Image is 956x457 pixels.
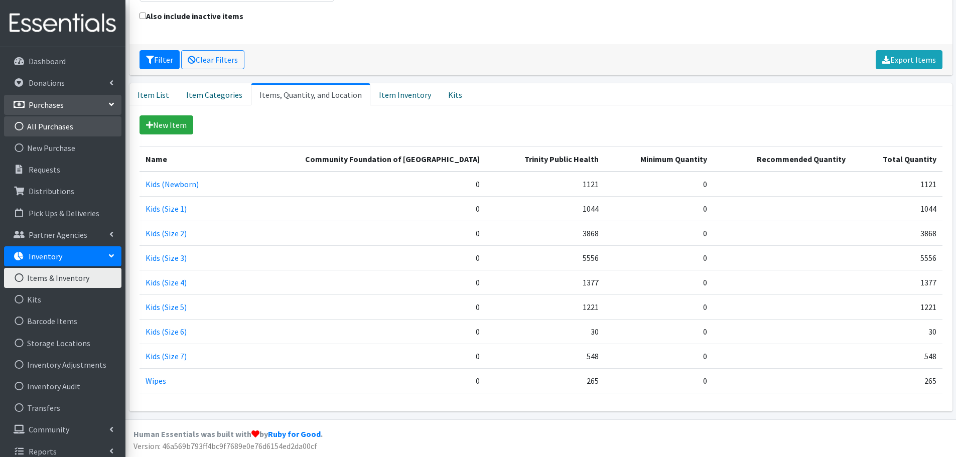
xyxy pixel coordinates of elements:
td: 3868 [852,221,942,245]
a: Clear Filters [181,50,244,69]
td: 0 [605,245,713,270]
th: Minimum Quantity [605,146,713,172]
a: New Purchase [4,138,121,158]
td: 0 [605,172,713,197]
p: Donations [29,78,65,88]
strong: Human Essentials was built with by . [133,429,323,439]
a: Kids (Size 6) [146,327,187,337]
td: 1377 [852,270,942,294]
td: 0 [605,368,713,393]
td: 1221 [852,294,942,319]
a: Inventory Adjustments [4,355,121,375]
p: Partner Agencies [29,230,87,240]
td: 0 [229,319,486,344]
a: Community [4,419,121,439]
th: Recommended Quantity [713,146,852,172]
p: Dashboard [29,56,66,66]
a: Barcode Items [4,311,121,331]
a: Kits [440,83,471,105]
p: Community [29,424,69,434]
th: Trinity Public Health [486,146,605,172]
span: Version: 46a569b793ff4bc9f7689e0e76d6154ed2da00cf [133,441,317,451]
td: 5556 [486,245,605,270]
td: 1121 [852,172,942,197]
td: 1377 [486,270,605,294]
a: Wipes [146,376,166,386]
td: 0 [229,172,486,197]
input: Also include inactive items [140,13,146,19]
p: Pick Ups & Deliveries [29,208,99,218]
a: Item Categories [178,83,251,105]
td: 3868 [486,221,605,245]
a: Kids (Size 1) [146,204,187,214]
td: 548 [852,344,942,368]
td: 0 [229,270,486,294]
a: Kids (Size 3) [146,253,187,263]
td: 0 [229,344,486,368]
a: Kids (Size 5) [146,302,187,312]
p: Distributions [29,186,74,196]
td: 0 [229,245,486,270]
th: Community Foundation of [GEOGRAPHIC_DATA] [229,146,486,172]
td: 265 [486,368,605,393]
a: Ruby for Good [268,429,321,439]
a: Transfers [4,398,121,418]
td: 1044 [852,196,942,221]
td: 0 [605,221,713,245]
a: Inventory Audit [4,376,121,396]
td: 0 [229,196,486,221]
td: 0 [605,319,713,344]
th: Name [140,146,229,172]
a: Kids (Size 7) [146,351,187,361]
a: Requests [4,160,121,180]
button: Filter [140,50,180,69]
a: Partner Agencies [4,225,121,245]
td: 30 [852,319,942,344]
td: 5556 [852,245,942,270]
label: Also include inactive items [140,10,243,22]
a: Donations [4,73,121,93]
td: 0 [229,294,486,319]
a: Items, Quantity, and Location [251,83,370,105]
td: 548 [486,344,605,368]
a: Item List [129,83,178,105]
td: 0 [229,221,486,245]
a: Kids (Size 2) [146,228,187,238]
p: Purchases [29,100,64,110]
td: 0 [605,196,713,221]
a: Pick Ups & Deliveries [4,203,121,223]
a: Kids (Newborn) [146,179,199,189]
a: Distributions [4,181,121,201]
td: 0 [229,368,486,393]
td: 0 [605,270,713,294]
p: Inventory [29,251,62,261]
a: Kids (Size 4) [146,277,187,287]
td: 265 [852,368,942,393]
td: 30 [486,319,605,344]
td: 1044 [486,196,605,221]
td: 0 [605,294,713,319]
a: Dashboard [4,51,121,71]
td: 1121 [486,172,605,197]
img: HumanEssentials [4,7,121,40]
p: Reports [29,446,57,456]
a: Purchases [4,95,121,115]
p: Requests [29,165,60,175]
th: Total Quantity [852,146,942,172]
a: Kits [4,289,121,310]
td: 1221 [486,294,605,319]
a: Export Items [876,50,942,69]
td: 0 [605,344,713,368]
a: Storage Locations [4,333,121,353]
a: All Purchases [4,116,121,136]
a: Items & Inventory [4,268,121,288]
a: Item Inventory [370,83,440,105]
a: Inventory [4,246,121,266]
a: New Item [140,115,193,134]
